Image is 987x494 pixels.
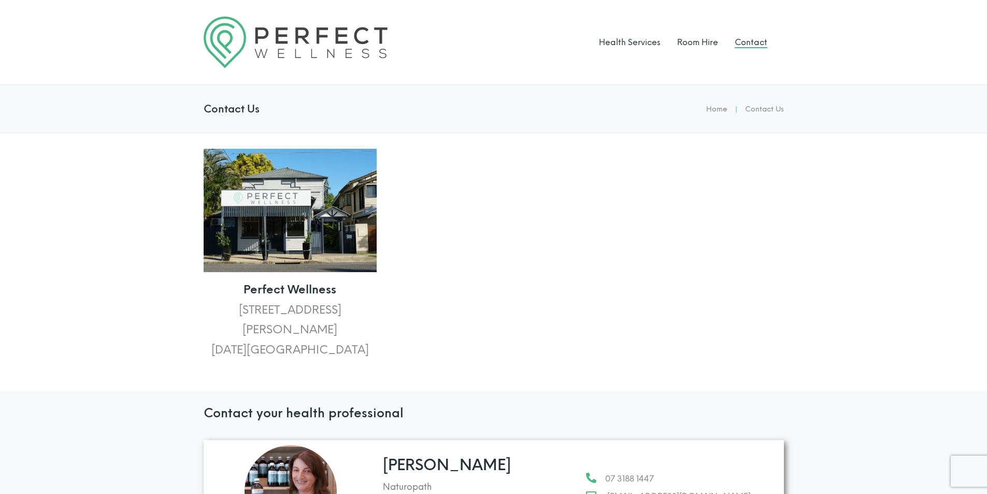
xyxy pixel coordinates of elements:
h4: Contact Us [204,103,260,115]
span: 07 3188 1447 [599,472,654,486]
a: Health Services [599,37,661,47]
a: Home [706,105,727,114]
h5: Naturopath [383,483,576,491]
li: Contact Us [745,103,784,116]
iframe: Perfect Welness [387,149,782,335]
img: Logo Perfect Wellness 710x197 [204,17,388,68]
a: Contact [735,37,767,47]
p: [STREET_ADDRESS][PERSON_NAME] [DATE][GEOGRAPHIC_DATA] [204,280,377,360]
li: | [727,103,745,116]
img: Perfect Wellness Outside [204,149,377,273]
strong: Perfect Wellness [244,283,336,297]
a: [PERSON_NAME] [383,456,511,474]
a: Room Hire [677,37,718,47]
h3: Contact your health professional [204,407,784,419]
